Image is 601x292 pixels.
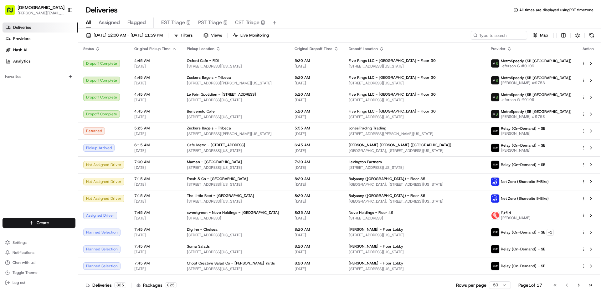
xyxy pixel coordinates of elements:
[86,5,118,15] h1: Deliveries
[3,258,75,267] button: Chat with us!
[501,97,572,102] span: Jeferson G #0109
[501,92,572,97] span: MetroSpeedy (SB [GEOGRAPHIC_DATA])
[491,262,499,270] img: relay_logo_black.png
[349,227,403,232] span: [PERSON_NAME] - Floor Lobby
[134,159,177,164] span: 7:00 AM
[295,131,339,136] span: [DATE]
[491,245,499,253] img: relay_logo_black.png
[13,270,38,275] span: Toggle Theme
[349,233,481,238] span: [STREET_ADDRESS][US_STATE]
[134,182,177,187] span: [DATE]
[13,25,31,30] span: Deliveries
[491,161,499,169] img: relay_logo_black.png
[187,227,218,232] span: Dig Inn - Chelsea
[501,126,545,131] span: Relay (On-Demand) - SB
[295,58,339,63] span: 5:20 AM
[295,244,339,249] span: 8:20 AM
[295,176,339,181] span: 8:20 AM
[187,64,285,69] span: [STREET_ADDRESS][US_STATE]
[187,159,242,164] span: Maman - [GEOGRAPHIC_DATA]
[295,109,339,114] span: 5:20 AM
[349,58,436,63] span: Five Rings LLC - [GEOGRAPHIC_DATA] - Floor 30
[491,228,499,236] img: relay_logo_black.png
[13,280,25,285] span: Log out
[501,148,545,153] span: [PERSON_NAME]
[3,268,75,277] button: Toggle Theme
[136,282,177,288] div: Packages
[349,210,393,215] span: Novo Holdings - Floor 45
[349,182,481,187] span: [GEOGRAPHIC_DATA], [STREET_ADDRESS][US_STATE]
[161,19,185,26] span: EST Triage
[349,143,451,148] span: [PERSON_NAME] [PERSON_NAME] ([GEOGRAPHIC_DATA])
[456,282,486,288] p: Rows per page
[349,216,481,221] span: [STREET_ADDRESS]
[295,249,339,254] span: [DATE]
[501,196,549,201] span: Net Zero (Sharebite E-Bike)
[187,216,285,221] span: [STREET_ADDRESS]
[134,81,177,86] span: [DATE]
[501,109,572,114] span: MetroSpeedy (SB [GEOGRAPHIC_DATA])
[295,199,339,204] span: [DATE]
[295,210,339,215] span: 8:35 AM
[187,75,231,80] span: Zuckers Bagels - Tribeca
[501,247,545,252] span: Relay (On-Demand) - SB
[3,248,75,257] button: Notifications
[295,182,339,187] span: [DATE]
[295,261,339,266] span: 8:20 AM
[198,19,222,26] span: PST Triage
[295,75,339,80] span: 5:20 AM
[518,282,542,288] div: Page 1 of 17
[587,31,596,40] button: Refresh
[187,131,285,136] span: [STREET_ADDRESS][PERSON_NAME][US_STATE]
[18,4,64,11] button: [DEMOGRAPHIC_DATA]
[134,216,177,221] span: [DATE]
[547,229,554,236] button: +1
[230,31,272,40] button: Live Monitoring
[187,143,245,148] span: Cafe Metro - [STREET_ADDRESS]
[240,33,269,38] span: Live Monitoring
[134,244,177,249] span: 7:45 AM
[501,114,572,119] span: [PERSON_NAME] #9753
[295,216,339,221] span: [DATE]
[187,266,285,271] span: [STREET_ADDRESS][US_STATE]
[349,159,382,164] span: Lexington Partners
[187,148,285,153] span: [STREET_ADDRESS][US_STATE]
[349,261,403,266] span: [PERSON_NAME] - Floor Lobby
[187,182,285,187] span: [STREET_ADDRESS][US_STATE]
[349,131,481,136] span: [STREET_ADDRESS][PERSON_NAME][US_STATE]
[181,33,193,38] span: Filters
[295,64,339,69] span: [DATE]
[491,178,499,186] img: net_zero_logo.png
[187,199,285,204] span: [STREET_ADDRESS][US_STATE]
[501,80,572,85] span: [PERSON_NAME] #9753
[187,98,285,103] span: [STREET_ADDRESS][US_STATE]
[295,227,339,232] span: 8:20 AM
[349,148,481,153] span: [GEOGRAPHIC_DATA], [STREET_ADDRESS][US_STATE]
[501,75,572,80] span: MetroSpeedy (SB [GEOGRAPHIC_DATA])
[134,92,177,97] span: 4:45 AM
[491,127,499,135] img: relay_logo_black.png
[295,143,339,148] span: 6:45 AM
[349,92,436,97] span: Five Rings LLC - [GEOGRAPHIC_DATA] - Floor 30
[211,33,222,38] span: Views
[134,165,177,170] span: [DATE]
[295,159,339,164] span: 7:30 AM
[501,162,545,167] span: Relay (On-Demand) - SB
[13,260,35,265] span: Chat with us!
[295,46,332,51] span: Original Dropoff Time
[491,93,499,101] img: metro_speed_logo.png
[491,46,506,51] span: Provider
[187,92,256,97] span: Le Pain Quotidien - [STREET_ADDRESS]
[13,240,27,245] span: Settings
[295,92,339,97] span: 5:20 AM
[134,227,177,232] span: 7:45 AM
[114,282,126,288] div: 825
[540,33,548,38] span: Map
[3,34,78,44] a: Providers
[501,215,531,220] span: [PERSON_NAME]
[83,31,166,40] button: [DATE] 12:00 AM - [DATE] 11:59 PM
[187,249,285,254] span: [STREET_ADDRESS][US_STATE]
[99,19,120,26] span: Assigned
[134,278,177,283] span: 7:45 AM
[187,58,219,63] span: Oxford Cafe - FiDi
